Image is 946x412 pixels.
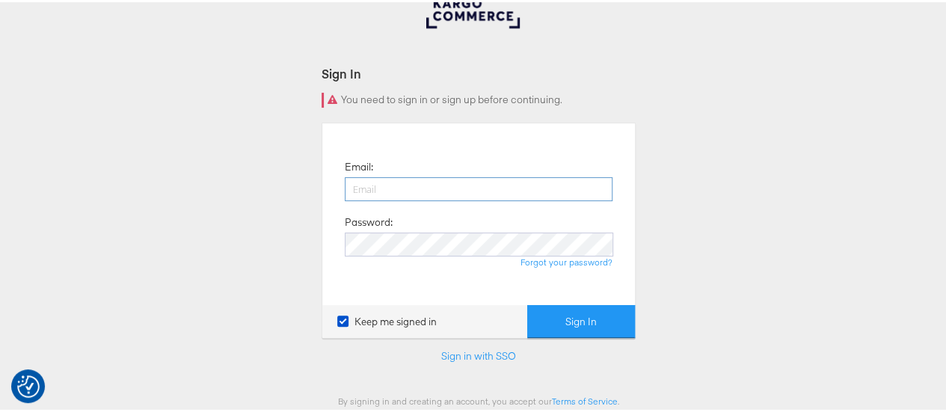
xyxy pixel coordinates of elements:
[527,303,635,336] button: Sign In
[552,393,618,405] a: Terms of Service
[345,175,612,199] input: Email
[17,373,40,396] img: Revisit consent button
[345,158,373,172] label: Email:
[337,313,437,327] label: Keep me signed in
[322,63,636,80] div: Sign In
[345,213,393,227] label: Password:
[520,254,612,265] a: Forgot your password?
[17,373,40,396] button: Consent Preferences
[441,347,516,360] a: Sign in with SSO
[322,90,636,105] div: You need to sign in or sign up before continuing.
[322,393,636,405] div: By signing in and creating an account, you accept our .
